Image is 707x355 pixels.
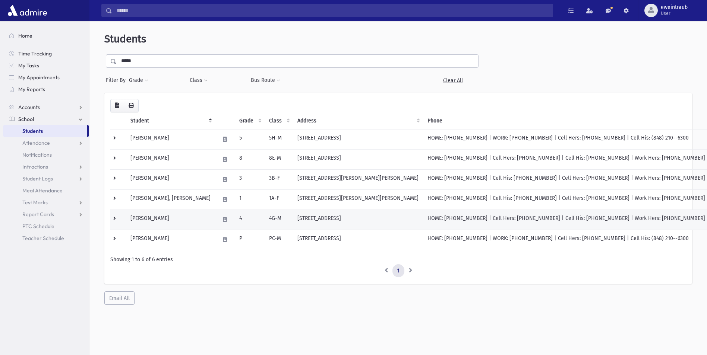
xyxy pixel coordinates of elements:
input: Search [112,4,553,17]
button: Bus Route [250,74,281,87]
button: Grade [129,74,149,87]
button: CSV [110,99,124,112]
a: Time Tracking [3,48,89,60]
td: 8 [235,149,265,169]
a: 1 [392,264,404,278]
td: 3 [235,169,265,189]
span: Teacher Schedule [22,235,64,242]
th: Class: activate to sort column ascending [265,112,293,129]
span: Time Tracking [18,50,52,57]
td: [PERSON_NAME] [126,169,215,189]
td: [STREET_ADDRESS] [293,230,423,250]
a: Attendance [3,137,89,149]
td: 5 [235,129,265,149]
span: My Appointments [18,74,60,81]
td: [PERSON_NAME] [126,149,215,169]
td: [STREET_ADDRESS][PERSON_NAME][PERSON_NAME] [293,189,423,210]
span: PTC Schedule [22,223,54,230]
span: Home [18,32,32,39]
span: Students [22,128,43,134]
a: My Appointments [3,71,89,83]
td: [STREET_ADDRESS] [293,210,423,230]
span: Filter By [106,76,129,84]
td: 5H-M [265,129,293,149]
a: Infractions [3,161,89,173]
span: Student Logs [22,175,53,182]
td: [PERSON_NAME], [PERSON_NAME] [126,189,215,210]
button: Class [189,74,208,87]
a: My Tasks [3,60,89,71]
span: Students [104,33,146,45]
span: Report Cards [22,211,54,218]
a: Student Logs [3,173,89,185]
button: Print [124,99,139,112]
td: [PERSON_NAME] [126,230,215,250]
td: 8E-M [265,149,293,169]
img: AdmirePro [6,3,49,18]
span: Meal Attendance [22,187,63,194]
td: [PERSON_NAME] [126,210,215,230]
td: PC-M [265,230,293,250]
th: Grade: activate to sort column ascending [235,112,265,129]
span: Accounts [18,104,40,111]
td: 4G-M [265,210,293,230]
td: [STREET_ADDRESS][PERSON_NAME][PERSON_NAME] [293,169,423,189]
td: [PERSON_NAME] [126,129,215,149]
span: eweintraub [661,4,688,10]
div: Showing 1 to 6 of 6 entries [110,256,686,263]
td: 4 [235,210,265,230]
th: Student: activate to sort column descending [126,112,215,129]
span: User [661,10,688,16]
a: Home [3,30,89,42]
a: My Reports [3,83,89,95]
td: [STREET_ADDRESS] [293,149,423,169]
a: School [3,113,89,125]
span: My Tasks [18,62,39,69]
td: 1 [235,189,265,210]
span: Infractions [22,163,48,170]
span: My Reports [18,86,45,93]
td: 3B-F [265,169,293,189]
td: [STREET_ADDRESS] [293,129,423,149]
a: Accounts [3,101,89,113]
th: Address: activate to sort column ascending [293,112,423,129]
span: School [18,116,34,122]
span: Notifications [22,151,52,158]
td: 1A-F [265,189,293,210]
button: Email All [104,291,135,305]
span: Attendance [22,140,50,146]
a: PTC Schedule [3,220,89,232]
a: Notifications [3,149,89,161]
a: Teacher Schedule [3,232,89,244]
span: Test Marks [22,199,48,206]
a: Report Cards [3,208,89,220]
a: Test Marks [3,196,89,208]
a: Students [3,125,87,137]
td: P [235,230,265,250]
a: Clear All [427,74,479,87]
a: Meal Attendance [3,185,89,196]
